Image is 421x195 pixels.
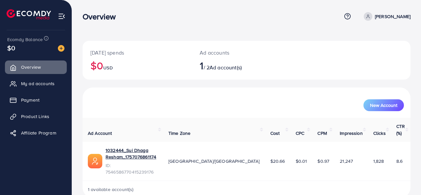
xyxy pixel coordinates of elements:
[375,12,410,20] p: [PERSON_NAME]
[168,130,190,136] span: Time Zone
[5,77,67,90] a: My ad accounts
[396,123,405,136] span: CTR (%)
[58,45,64,52] img: image
[270,130,280,136] span: Cost
[7,43,15,53] span: $0
[210,64,242,71] span: Ad account(s)
[363,99,404,111] button: New Account
[396,158,403,164] span: 8.6
[340,158,353,164] span: 21,247
[90,59,184,72] h2: $0
[373,158,384,164] span: 1,828
[370,103,397,108] span: New Account
[361,12,410,21] a: [PERSON_NAME]
[106,147,158,160] a: 1032444_Sui Dhaga Resham_1757076861174
[168,158,260,164] span: [GEOGRAPHIC_DATA]/[GEOGRAPHIC_DATA]
[88,130,112,136] span: Ad Account
[5,93,67,107] a: Payment
[90,49,184,57] p: [DATE] spends
[5,126,67,139] a: Affiliate Program
[83,12,121,21] h3: Overview
[317,130,327,136] span: CPM
[88,186,134,193] span: 1 available account(s)
[270,158,285,164] span: $20.66
[21,80,55,87] span: My ad accounts
[393,165,416,190] iframe: Chat
[340,130,363,136] span: Impression
[5,110,67,123] a: Product Links
[103,64,112,71] span: USD
[7,36,43,43] span: Ecomdy Balance
[296,130,304,136] span: CPC
[106,162,158,176] span: ID: 7546586770415239176
[88,154,102,168] img: ic-ads-acc.e4c84228.svg
[317,158,329,164] span: $0.97
[21,64,41,70] span: Overview
[21,113,49,120] span: Product Links
[58,12,65,20] img: menu
[7,9,51,19] img: logo
[200,59,266,72] h2: / 2
[5,61,67,74] a: Overview
[373,130,386,136] span: Clicks
[296,158,307,164] span: $0.01
[200,58,203,73] span: 1
[21,97,39,103] span: Payment
[21,130,56,136] span: Affiliate Program
[200,49,266,57] p: Ad accounts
